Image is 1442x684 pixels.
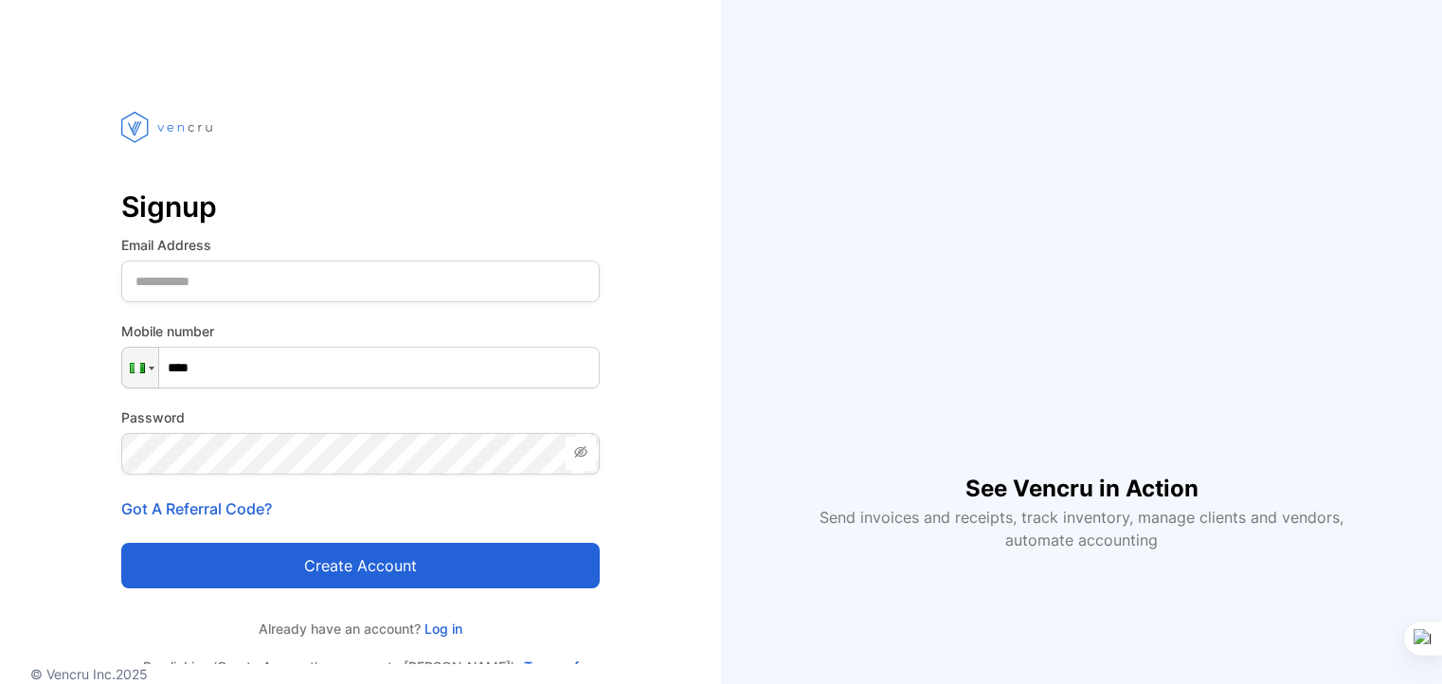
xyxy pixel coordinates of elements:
[807,133,1357,441] iframe: YouTube video player
[122,348,158,387] div: Nigeria: + 234
[121,235,600,255] label: Email Address
[965,441,1199,506] h1: See Vencru in Action
[121,321,600,341] label: Mobile number
[121,184,600,229] p: Signup
[121,407,600,427] label: Password
[121,543,600,588] button: Create account
[809,506,1355,551] p: Send invoices and receipts, track inventory, manage clients and vendors, automate accounting
[421,621,462,637] a: Log in
[121,497,600,520] p: Got A Referral Code?
[121,76,216,178] img: vencru logo
[121,619,600,639] p: Already have an account?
